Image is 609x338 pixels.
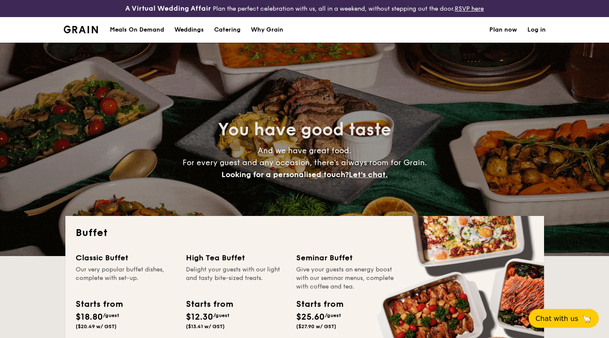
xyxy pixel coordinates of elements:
[105,17,169,43] a: Meals On Demand
[169,17,209,43] a: Weddings
[76,265,176,291] div: Our very popular buffet dishes, complete with set-up.
[296,312,325,322] span: $25.60
[76,323,117,329] span: ($20.49 w/ GST)
[251,17,283,43] div: Why Grain
[76,226,534,240] h2: Buffet
[76,298,122,311] div: Starts from
[186,298,232,311] div: Starts from
[527,17,546,43] a: Log in
[186,252,286,264] div: High Tea Buffet
[125,3,211,14] h4: A Virtual Wedding Affair
[529,309,599,328] button: Chat with us🦙
[349,170,388,179] span: Let's chat.
[582,314,592,323] span: 🦙
[535,315,578,323] span: Chat with us
[214,17,241,43] h1: Catering
[213,312,229,318] span: /guest
[221,170,349,179] span: Looking for a personalised touch?
[110,17,164,43] div: Meals On Demand
[209,17,246,43] a: Catering
[64,26,98,33] img: Grain
[218,119,391,140] span: You have good taste
[76,252,176,264] div: Classic Buffet
[102,3,508,14] div: Plan the perfect celebration with us, all in a weekend, without stepping out the door.
[186,323,225,329] span: ($13.41 w/ GST)
[64,26,98,33] a: Logotype
[296,298,343,311] div: Starts from
[174,17,204,43] div: Weddings
[182,146,427,179] span: And we have great food. For every guest and any occasion, there’s always room for Grain.
[296,252,396,264] div: Seminar Buffet
[325,312,341,318] span: /guest
[489,17,517,43] a: Plan now
[296,265,396,291] div: Give your guests an energy boost with our seminar menus, complete with coffee and tea.
[296,323,336,329] span: ($27.90 w/ GST)
[186,312,213,322] span: $12.30
[103,312,119,318] span: /guest
[246,17,288,43] a: Why Grain
[76,312,103,322] span: $18.80
[455,5,484,12] a: RSVP here
[186,265,286,291] div: Delight your guests with our light and tasty bite-sized treats.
